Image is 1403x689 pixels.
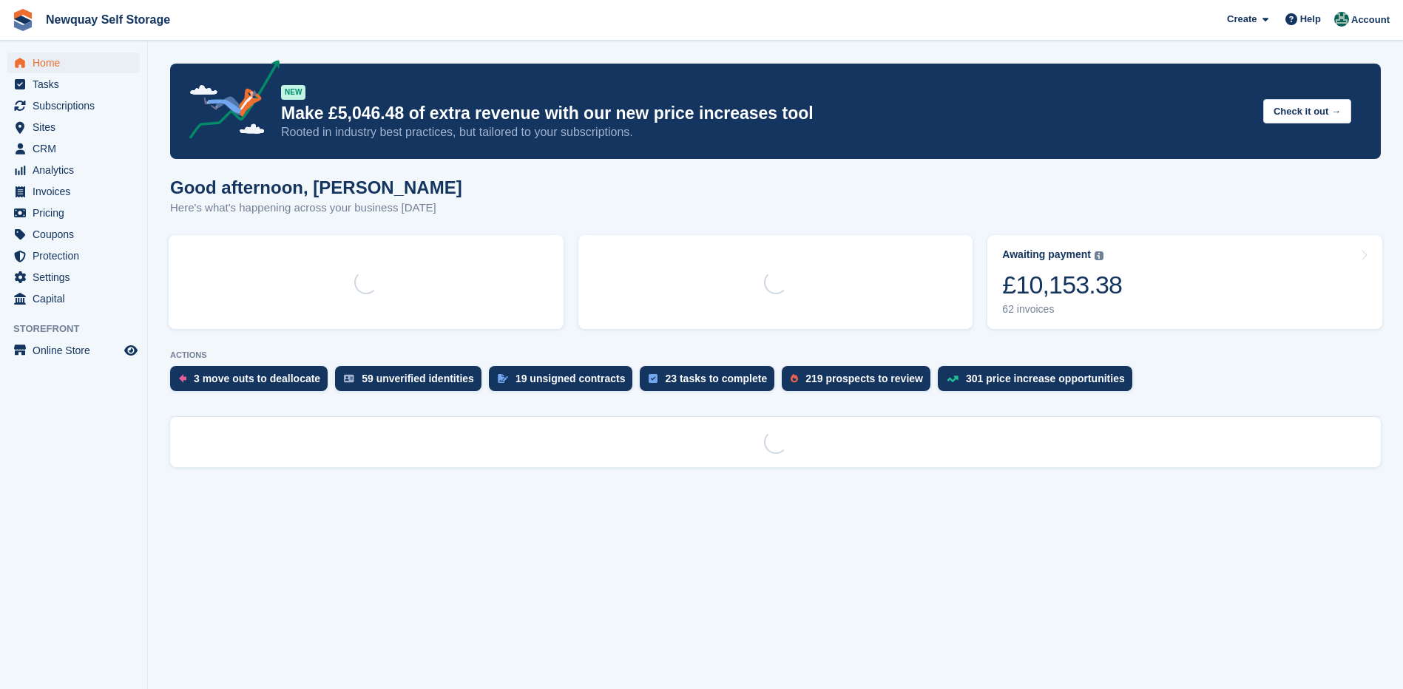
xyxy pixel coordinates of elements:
a: menu [7,245,140,266]
span: Sites [33,117,121,138]
a: Newquay Self Storage [40,7,176,32]
a: 301 price increase opportunities [938,366,1140,398]
span: Online Store [33,340,121,361]
a: 23 tasks to complete [640,366,782,398]
img: icon-info-grey-7440780725fd019a000dd9b08b2336e03edf1995a4989e88bcd33f0948082b44.svg [1095,251,1103,260]
img: contract_signature_icon-13c848040528278c33f63329250d36e43548de30e8caae1d1a13099fd9432cc5.svg [498,374,508,383]
div: 62 invoices [1002,303,1122,316]
p: Rooted in industry best practices, but tailored to your subscriptions. [281,124,1251,140]
span: Subscriptions [33,95,121,116]
img: stora-icon-8386f47178a22dfd0bd8f6a31ec36ba5ce8667c1dd55bd0f319d3a0aa187defe.svg [12,9,34,31]
a: menu [7,224,140,245]
a: Awaiting payment £10,153.38 62 invoices [987,235,1382,329]
a: menu [7,267,140,288]
a: menu [7,138,140,159]
img: verify_identity-adf6edd0f0f0b5bbfe63781bf79b02c33cf7c696d77639b501bdc392416b5a36.svg [344,374,354,383]
span: Protection [33,245,121,266]
p: ACTIONS [170,350,1381,360]
a: menu [7,181,140,202]
a: menu [7,74,140,95]
img: move_outs_to_deallocate_icon-f764333ba52eb49d3ac5e1228854f67142a1ed5810a6f6cc68b1a99e826820c5.svg [179,374,186,383]
div: 219 prospects to review [805,373,923,384]
span: Tasks [33,74,121,95]
span: Help [1300,12,1321,27]
a: Preview store [122,342,140,359]
a: menu [7,340,140,361]
span: Settings [33,267,121,288]
a: menu [7,117,140,138]
p: Make £5,046.48 of extra revenue with our new price increases tool [281,103,1251,124]
span: Create [1227,12,1257,27]
div: Awaiting payment [1002,248,1091,261]
img: price_increase_opportunities-93ffe204e8149a01c8c9dc8f82e8f89637d9d84a8eef4429ea346261dce0b2c0.svg [947,376,959,382]
a: menu [7,203,140,223]
span: Invoices [33,181,121,202]
div: 3 move outs to deallocate [194,373,320,384]
p: Here's what's happening across your business [DATE] [170,200,462,217]
span: Capital [33,288,121,309]
span: Account [1351,13,1390,27]
a: 219 prospects to review [782,366,938,398]
div: £10,153.38 [1002,270,1122,300]
button: Check it out → [1263,99,1351,123]
div: 19 unsigned contracts [515,373,626,384]
a: 3 move outs to deallocate [170,366,335,398]
a: menu [7,52,140,73]
span: CRM [33,138,121,159]
div: 59 unverified identities [362,373,474,384]
span: Coupons [33,224,121,245]
span: Pricing [33,203,121,223]
span: Storefront [13,322,147,336]
a: menu [7,288,140,309]
div: NEW [281,85,305,100]
a: 19 unsigned contracts [489,366,640,398]
img: price-adjustments-announcement-icon-8257ccfd72463d97f412b2fc003d46551f7dbcb40ab6d574587a9cd5c0d94... [177,60,280,144]
a: menu [7,95,140,116]
div: 301 price increase opportunities [966,373,1125,384]
h1: Good afternoon, [PERSON_NAME] [170,177,462,197]
img: task-75834270c22a3079a89374b754ae025e5fb1db73e45f91037f5363f120a921f8.svg [649,374,657,383]
span: Analytics [33,160,121,180]
span: Home [33,52,121,73]
img: JON [1334,12,1349,27]
div: 23 tasks to complete [665,373,767,384]
a: 59 unverified identities [335,366,489,398]
img: prospect-51fa495bee0391a8d652442698ab0144808aea92771e9ea1ae160a38d050c398.svg [791,374,798,383]
a: menu [7,160,140,180]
